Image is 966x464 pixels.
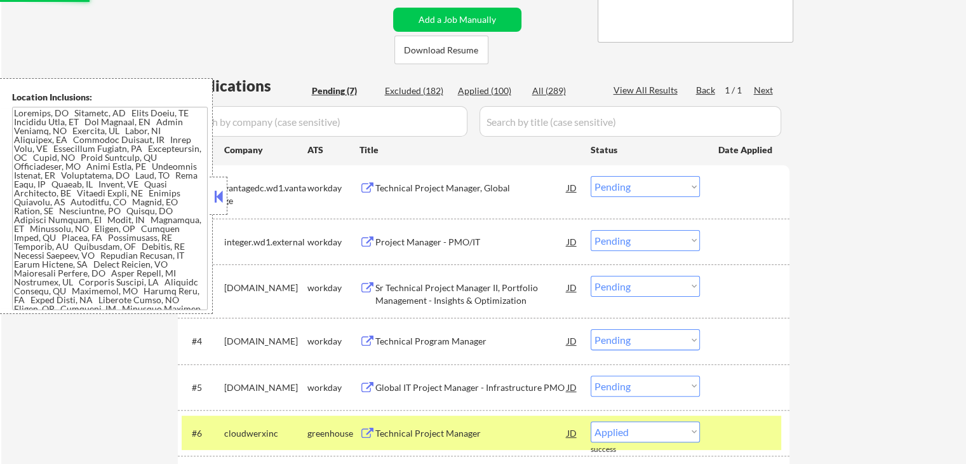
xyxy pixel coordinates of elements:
div: Sr Technical Project Manager II, Portfolio Management - Insights & Optimization [375,282,567,306]
div: JD [566,176,579,199]
div: workday [307,236,359,249]
button: Add a Job Manually [393,8,521,32]
div: workday [307,381,359,394]
div: #4 [192,335,214,348]
div: workday [307,282,359,294]
div: Technical Project Manager [375,427,567,440]
div: [DOMAIN_NAME] [224,381,307,394]
div: Next [754,84,774,97]
div: Title [359,144,579,156]
div: Applied (100) [458,85,521,97]
div: All (289) [532,85,596,97]
div: View All Results [614,84,681,97]
div: Location Inclusions: [12,91,208,104]
div: [DOMAIN_NAME] [224,335,307,348]
div: Back [696,84,716,97]
div: Project Manager - PMO/IT [375,236,567,249]
div: [DOMAIN_NAME] [224,282,307,294]
div: integer.wd1.external [224,236,307,249]
button: Download Resume [394,36,488,64]
div: ATS [307,144,359,156]
div: 1 / 1 [725,84,754,97]
div: JD [566,276,579,299]
div: JD [566,376,579,399]
div: cloudwerxinc [224,427,307,440]
div: Applications [182,78,307,93]
div: Excluded (182) [385,85,448,97]
div: Company [224,144,307,156]
div: Global IT Project Manager - Infrastructure PMO [375,381,567,394]
div: vantagedc.wd1.vantage [224,182,307,207]
input: Search by company (case sensitive) [182,106,467,137]
div: #6 [192,427,214,440]
input: Search by title (case sensitive) [480,106,781,137]
div: Technical Program Manager [375,335,567,348]
div: Technical Project Manager, Global [375,182,567,194]
div: Date Applied [718,144,774,156]
div: JD [566,329,579,352]
div: workday [307,182,359,194]
div: #5 [192,381,214,394]
div: JD [566,230,579,253]
div: JD [566,421,579,444]
div: workday [307,335,359,348]
div: Status [591,138,700,161]
div: success [591,444,641,455]
div: Pending (7) [312,85,375,97]
div: greenhouse [307,427,359,440]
